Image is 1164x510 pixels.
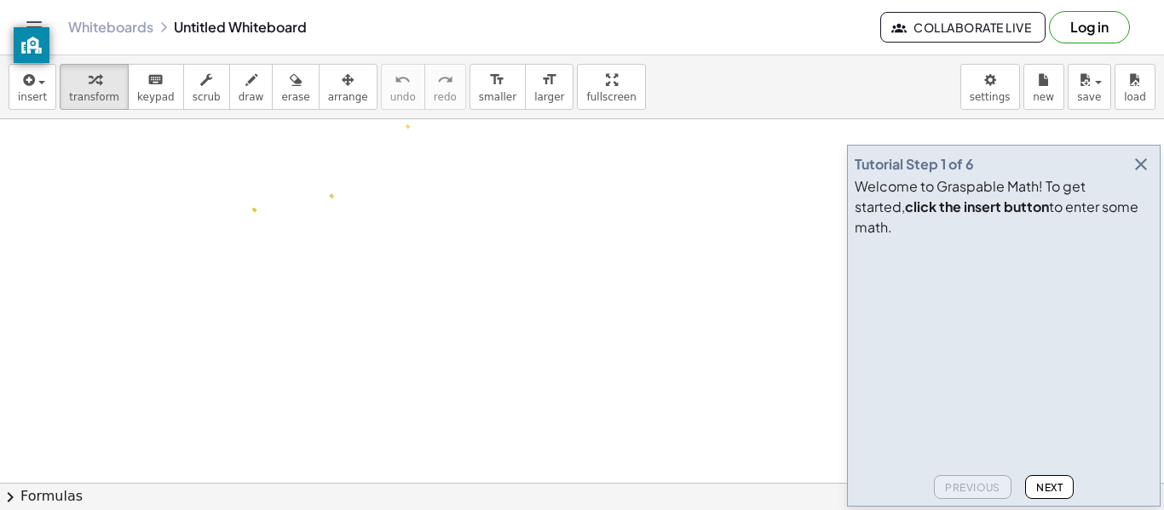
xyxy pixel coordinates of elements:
i: redo [437,70,453,90]
button: Next [1025,475,1074,499]
i: format_size [489,70,505,90]
i: format_size [541,70,557,90]
button: keyboardkeypad [128,64,184,110]
span: smaller [479,91,516,103]
span: insert [18,91,47,103]
i: keyboard [147,70,164,90]
button: fullscreen [577,64,645,110]
button: save [1068,64,1111,110]
span: redo [434,91,457,103]
span: settings [970,91,1011,103]
span: Next [1036,481,1063,494]
span: save [1077,91,1101,103]
div: Tutorial Step 1 of 6 [855,154,974,175]
button: settings [960,64,1020,110]
span: scrub [193,91,221,103]
button: arrange [319,64,377,110]
span: fullscreen [586,91,636,103]
button: format_sizelarger [525,64,573,110]
a: Whiteboards [68,19,153,36]
button: scrub [183,64,230,110]
span: draw [239,91,264,103]
span: transform [69,91,119,103]
span: erase [281,91,309,103]
button: draw [229,64,274,110]
button: transform [60,64,129,110]
span: larger [534,91,564,103]
span: new [1033,91,1054,103]
button: privacy banner [14,27,49,63]
span: keypad [137,91,175,103]
b: click the insert button [905,198,1049,215]
button: erase [272,64,319,110]
button: undoundo [381,64,425,110]
span: Collaborate Live [895,20,1031,35]
button: insert [9,64,56,110]
i: undo [395,70,411,90]
button: new [1023,64,1064,110]
button: Toggle navigation [20,14,48,41]
button: Log in [1049,11,1130,43]
span: undo [390,91,416,103]
button: format_sizesmaller [470,64,526,110]
button: redoredo [424,64,466,110]
button: load [1115,64,1155,110]
span: load [1124,91,1146,103]
button: Collaborate Live [880,12,1046,43]
div: Welcome to Graspable Math! To get started, to enter some math. [855,176,1153,238]
span: arrange [328,91,368,103]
